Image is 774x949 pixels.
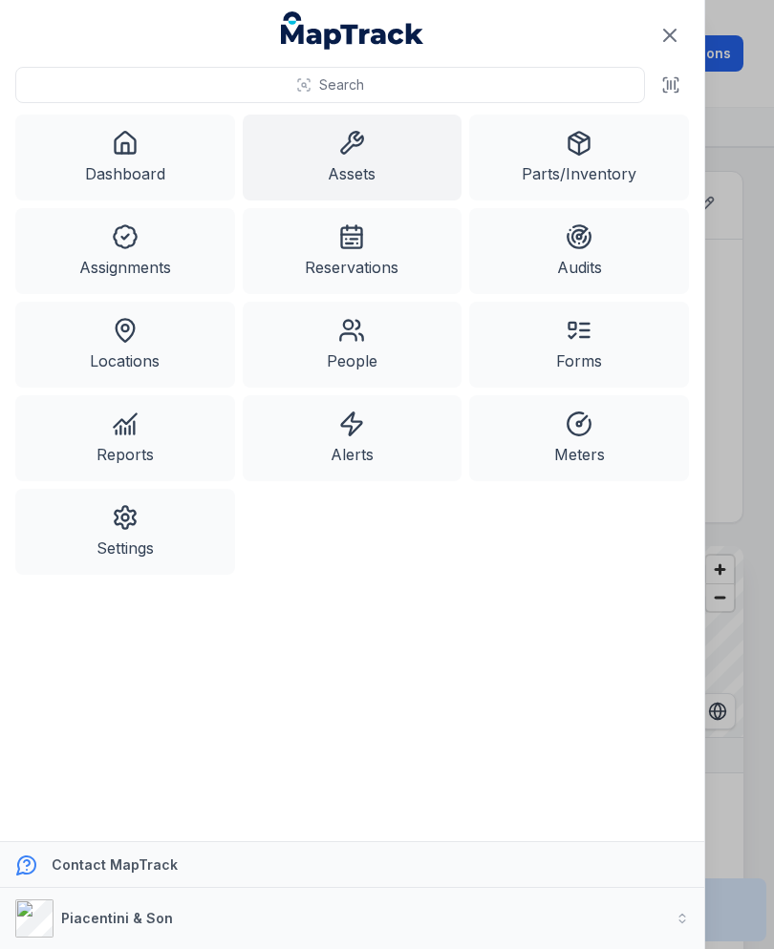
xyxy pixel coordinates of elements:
a: Reservations [243,208,462,294]
a: Meters [469,395,689,481]
span: Search [319,75,364,95]
a: MapTrack [281,11,424,50]
a: Locations [15,302,235,388]
button: Search [15,67,645,103]
a: Settings [15,489,235,575]
button: Close navigation [650,15,690,55]
strong: Piacentini & Son [61,910,173,926]
a: Forms [469,302,689,388]
a: Assets [243,115,462,200]
a: Reports [15,395,235,481]
a: Audits [469,208,689,294]
a: Parts/Inventory [469,115,689,200]
a: People [243,302,462,388]
a: Alerts [243,395,462,481]
a: Dashboard [15,115,235,200]
strong: Contact MapTrack [52,856,178,873]
a: Assignments [15,208,235,294]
